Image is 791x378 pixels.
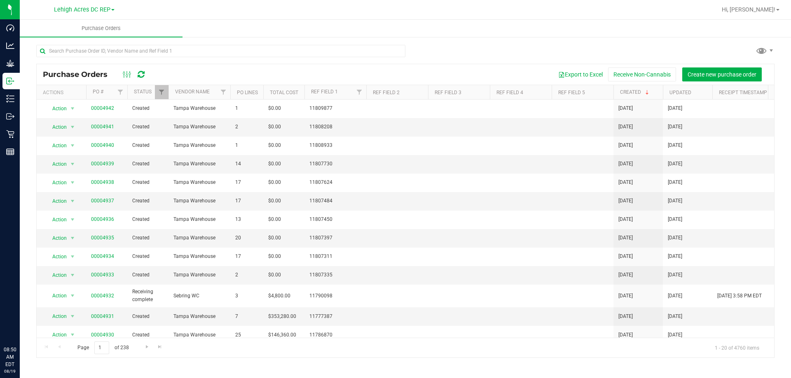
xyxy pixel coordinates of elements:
[237,90,258,95] a: PO Lines
[45,140,67,151] span: Action
[173,253,225,260] span: Tampa Warehouse
[132,123,164,131] span: Created
[668,160,682,168] span: [DATE]
[91,105,114,111] a: 00004942
[6,112,14,121] inline-svg: Outbound
[268,271,281,279] span: $0.00
[36,45,405,57] input: Search Purchase Order ID, Vendor Name and Ref Field 1
[91,332,114,338] a: 00004930
[235,292,258,300] span: 3
[6,148,14,156] inline-svg: Reports
[309,271,361,279] span: 11807335
[43,90,83,95] div: Actions
[173,271,225,279] span: Tampa Warehouse
[235,104,258,112] span: 1
[668,292,682,300] span: [DATE]
[91,272,114,278] a: 00004933
[618,271,633,279] span: [DATE]
[94,341,109,354] input: 1
[173,197,225,205] span: Tampa Warehouse
[235,160,258,168] span: 14
[235,234,258,242] span: 20
[173,179,225,186] span: Tampa Warehouse
[235,141,258,149] span: 1
[155,85,168,99] a: Filter
[235,216,258,223] span: 13
[68,177,78,188] span: select
[668,216,682,223] span: [DATE]
[173,292,225,300] span: Sebring WC
[270,90,298,95] a: Total Cost
[235,253,258,260] span: 17
[268,123,281,131] span: $0.00
[309,160,361,168] span: 11807730
[719,90,767,95] a: Receipt Timestamp
[618,197,633,205] span: [DATE]
[68,195,78,207] span: select
[68,140,78,151] span: select
[91,313,114,319] a: 00004931
[668,271,682,279] span: [DATE]
[173,141,225,149] span: Tampa Warehouse
[91,198,114,204] a: 00004937
[20,20,183,37] a: Purchase Orders
[173,234,225,242] span: Tampa Warehouse
[173,160,225,168] span: Tampa Warehouse
[618,313,633,320] span: [DATE]
[618,234,633,242] span: [DATE]
[618,253,633,260] span: [DATE]
[132,160,164,168] span: Created
[91,124,114,130] a: 00004941
[722,6,775,13] span: Hi, [PERSON_NAME]!
[68,269,78,281] span: select
[618,141,633,149] span: [DATE]
[132,313,164,320] span: Created
[309,123,361,131] span: 11808208
[309,234,361,242] span: 11807397
[132,197,164,205] span: Created
[235,197,258,205] span: 17
[70,25,132,32] span: Purchase Orders
[45,232,67,244] span: Action
[268,313,296,320] span: $353,280.00
[173,331,225,339] span: Tampa Warehouse
[132,288,164,304] span: Receiving complete
[6,59,14,67] inline-svg: Grow
[45,214,67,225] span: Action
[45,103,67,114] span: Action
[93,89,103,95] a: PO #
[6,130,14,138] inline-svg: Retail
[132,216,164,223] span: Created
[134,89,152,95] a: Status
[173,313,225,320] span: Tampa Warehouse
[217,85,230,99] a: Filter
[68,251,78,262] span: select
[268,197,281,205] span: $0.00
[309,104,361,112] span: 11809877
[268,292,290,300] span: $4,800.00
[68,103,78,114] span: select
[717,292,762,300] span: [DATE] 3:58 PM EDT
[91,293,114,299] a: 00004932
[618,179,633,186] span: [DATE]
[6,77,14,85] inline-svg: Inbound
[235,271,258,279] span: 2
[173,104,225,112] span: Tampa Warehouse
[353,85,366,99] a: Filter
[373,90,400,95] a: Ref Field 2
[268,234,281,242] span: $0.00
[668,179,682,186] span: [DATE]
[618,123,633,131] span: [DATE]
[309,253,361,260] span: 11807311
[68,158,78,170] span: select
[309,292,361,300] span: 11790098
[114,85,127,99] a: Filter
[91,253,114,259] a: 00004934
[68,329,78,341] span: select
[309,141,361,149] span: 11808933
[132,234,164,242] span: Created
[4,368,16,374] p: 08/19
[620,89,651,95] a: Created
[268,179,281,186] span: $0.00
[669,90,691,95] a: Updated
